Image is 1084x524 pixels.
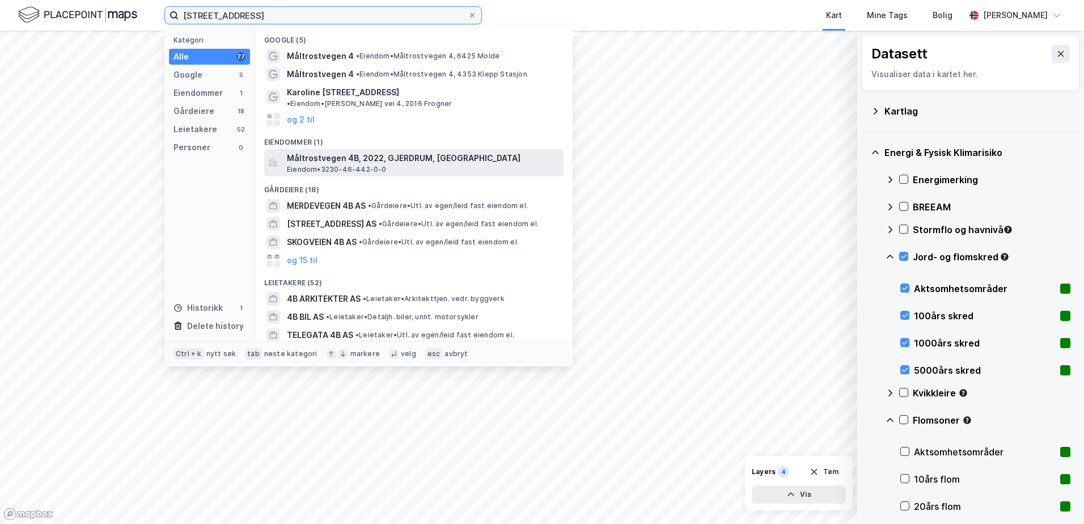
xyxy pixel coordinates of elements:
[913,250,1070,264] div: Jord- og flomskred
[913,413,1070,427] div: Flomsoner
[778,466,789,477] div: 4
[914,364,1056,377] div: 5000års skred
[173,348,204,360] div: Ctrl + k
[401,349,416,358] div: velg
[187,319,244,333] div: Delete history
[867,9,908,22] div: Mine Tags
[173,36,250,44] div: Kategori
[379,219,382,228] span: •
[914,282,1056,295] div: Aktsomhetsområder
[884,146,1070,159] div: Energi & Fysisk Klimarisiko
[350,349,380,358] div: markere
[236,303,245,312] div: 1
[287,86,399,99] span: Karoline [STREET_ADDRESS]
[884,104,1070,118] div: Kartlag
[236,52,245,61] div: 77
[236,70,245,79] div: 5
[287,49,354,63] span: Måltrostvegen 4
[425,348,443,360] div: esc
[173,122,217,136] div: Leietakere
[245,348,262,360] div: tab
[255,269,573,290] div: Leietakere (52)
[355,331,359,339] span: •
[368,201,371,210] span: •
[914,336,1056,350] div: 1000års skred
[287,151,559,165] span: Måltrostvegen 4B, 2022, GJERDRUM, [GEOGRAPHIC_DATA]
[359,238,519,247] span: Gårdeiere • Utl. av egen/leid fast eiendom el.
[287,235,357,249] span: SKOGVEIEN 4B AS
[356,70,359,78] span: •
[913,386,1070,400] div: Kvikkleire
[287,99,452,108] span: Eiendom • [PERSON_NAME] vei 4, 2016 Frogner
[255,176,573,197] div: Gårdeiere (18)
[914,472,1056,486] div: 10års flom
[356,52,359,60] span: •
[363,294,366,303] span: •
[913,223,1070,236] div: Stormflo og havnivå
[179,7,468,24] input: Søk på adresse, matrikkel, gårdeiere, leietakere eller personer
[1000,252,1010,262] div: Tooltip anchor
[752,467,776,476] div: Layers
[287,217,376,231] span: [STREET_ADDRESS] AS
[826,9,842,22] div: Kart
[264,349,317,358] div: neste kategori
[173,104,214,118] div: Gårdeiere
[802,463,846,481] button: Tøm
[18,5,137,25] img: logo.f888ab2527a4732fd821a326f86c7f29.svg
[287,99,290,108] span: •
[914,309,1056,323] div: 100års skred
[326,312,329,321] span: •
[173,301,223,315] div: Historikk
[287,253,317,267] button: og 15 til
[287,328,353,342] span: TELEGATA 4B AS
[368,201,528,210] span: Gårdeiere • Utl. av egen/leid fast eiendom el.
[236,125,245,134] div: 52
[173,141,210,154] div: Personer
[958,388,968,398] div: Tooltip anchor
[326,312,479,322] span: Leietaker • Detaljh. biler, unnt. motorsykler
[871,45,928,63] div: Datasett
[913,173,1070,187] div: Energimerking
[359,238,362,246] span: •
[255,27,573,47] div: Google (5)
[962,415,972,425] div: Tooltip anchor
[983,9,1048,22] div: [PERSON_NAME]
[752,485,846,504] button: Vis
[287,310,324,324] span: 4B BIL AS
[356,52,499,61] span: Eiendom • Måltrostvegen 4, 6425 Molde
[287,113,315,126] button: og 2 til
[287,199,366,213] span: MERDEVEGEN 4B AS
[356,70,527,79] span: Eiendom • Måltrostvegen 4, 4353 Klepp Stasjon
[933,9,952,22] div: Bolig
[287,165,387,174] span: Eiendom • 3230-46-442-0-0
[914,500,1056,513] div: 20års flom
[236,107,245,116] div: 18
[173,50,189,64] div: Alle
[444,349,468,358] div: avbryt
[913,200,1070,214] div: BREEAM
[3,508,53,521] a: Mapbox homepage
[1003,225,1013,235] div: Tooltip anchor
[871,67,1070,81] div: Visualiser data i kartet her.
[236,88,245,98] div: 1
[236,143,245,152] div: 0
[255,129,573,149] div: Eiendommer (1)
[914,445,1056,459] div: Aktsomhetsområder
[173,86,223,100] div: Eiendommer
[363,294,505,303] span: Leietaker • Arkitekttjen. vedr. byggverk
[287,292,361,306] span: 4B ARKITEKTER AS
[206,349,236,358] div: nytt søk
[379,219,539,229] span: Gårdeiere • Utl. av egen/leid fast eiendom el.
[355,331,514,340] span: Leietaker • Utl. av egen/leid fast eiendom el.
[1027,470,1084,524] iframe: Chat Widget
[287,67,354,81] span: Måltrostvegen 4
[173,68,202,82] div: Google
